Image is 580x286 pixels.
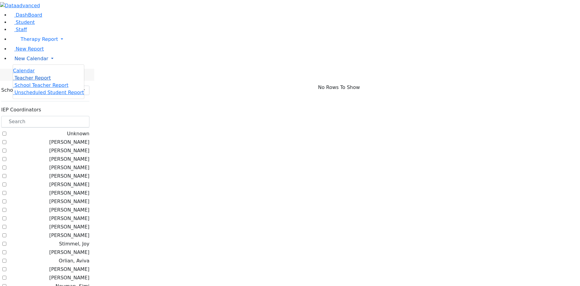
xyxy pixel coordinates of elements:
[13,67,35,74] a: Calendar
[13,64,84,99] ul: Therapy Report
[1,106,41,113] label: IEP Coordinators
[16,19,35,25] span: Student
[59,240,89,248] label: Stimmel, Joy
[49,274,89,281] label: [PERSON_NAME]
[318,84,360,91] span: No Rows To Show
[16,27,27,32] span: Staff
[49,189,89,197] label: [PERSON_NAME]
[14,90,84,95] span: Unscheduled Student Report
[49,215,89,222] label: [PERSON_NAME]
[1,116,89,127] input: Search
[49,223,89,231] label: [PERSON_NAME]
[49,249,89,256] label: [PERSON_NAME]
[16,46,44,52] span: New Report
[13,75,51,81] a: Teacher Report
[59,257,89,265] label: Orlian, Aviva
[10,46,44,52] a: New Report
[49,198,89,205] label: [PERSON_NAME]
[49,206,89,214] label: [PERSON_NAME]
[13,82,68,88] a: School Teacher Report
[14,82,68,88] span: School Teacher Report
[49,147,89,154] label: [PERSON_NAME]
[14,56,48,61] span: New Calendar
[10,12,42,18] a: DashBoard
[49,266,89,273] label: [PERSON_NAME]
[10,33,580,45] a: Therapy Report
[10,27,27,32] a: Staff
[49,139,89,146] label: [PERSON_NAME]
[16,12,42,18] span: DashBoard
[1,87,31,94] label: School Years
[13,90,84,95] a: Unscheduled Student Report
[21,36,58,42] span: Therapy Report
[49,164,89,171] label: [PERSON_NAME]
[10,53,580,65] a: New Calendar
[49,181,89,188] label: [PERSON_NAME]
[49,156,89,163] label: [PERSON_NAME]
[67,130,89,137] label: Unknown
[14,75,51,81] span: Teacher Report
[49,232,89,239] label: [PERSON_NAME]
[10,19,35,25] a: Student
[13,68,35,74] span: Calendar
[49,173,89,180] label: [PERSON_NAME]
